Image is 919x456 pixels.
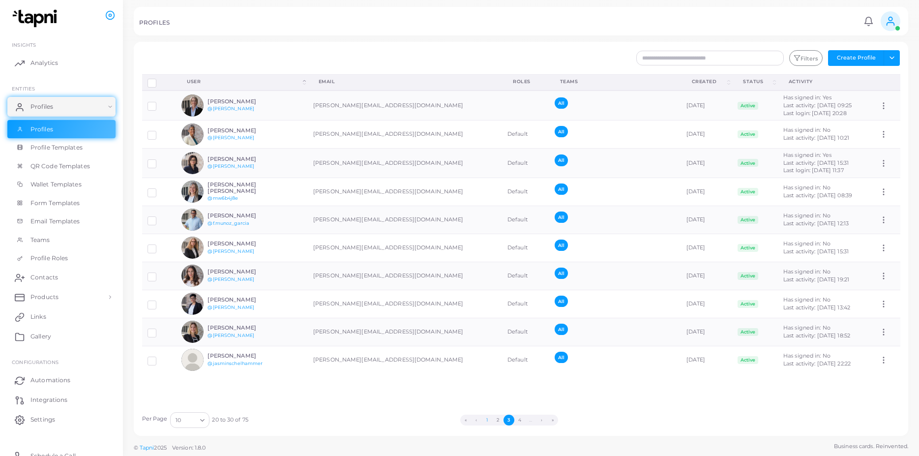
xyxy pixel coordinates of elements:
span: Has signed in: No [783,268,830,275]
a: Profile Templates [7,138,116,157]
a: @[PERSON_NAME] [208,106,254,111]
a: Analytics [7,53,116,73]
span: Profiles [30,125,53,134]
td: [PERSON_NAME][EMAIL_ADDRESS][DOMAIN_NAME] [308,149,502,178]
span: Active [738,102,758,110]
h6: [PERSON_NAME] [208,213,280,219]
img: avatar [181,265,204,287]
span: Has signed in: No [783,126,830,133]
span: Active [738,244,758,252]
span: QR Code Templates [30,162,90,171]
span: © [134,444,206,452]
h5: PROFILES [139,19,170,26]
a: Automations [7,370,116,390]
td: Default [502,234,549,262]
span: Active [738,328,758,336]
span: Has signed in: No [783,324,830,331]
span: Last activity: [DATE] 13:42 [783,304,850,311]
a: @[PERSON_NAME] [208,304,254,310]
td: [PERSON_NAME][EMAIL_ADDRESS][DOMAIN_NAME] [308,178,502,206]
a: @jasminschelhammer [208,361,263,366]
a: @[PERSON_NAME] [208,333,254,338]
a: Form Templates [7,194,116,213]
td: [DATE] [681,262,732,290]
span: Business cards. Reinvented. [834,442,908,451]
h6: [PERSON_NAME] [208,241,280,247]
span: Active [738,356,758,364]
span: Wallet Templates [30,180,82,189]
td: Default [502,346,549,374]
td: [PERSON_NAME][EMAIL_ADDRESS][DOMAIN_NAME] [308,121,502,149]
a: Contacts [7,268,116,287]
span: Active [738,216,758,224]
button: Go to first page [460,415,471,426]
h6: [PERSON_NAME] [PERSON_NAME] [208,182,280,194]
button: Go to page 1 [482,415,493,426]
td: [DATE] [681,234,732,262]
a: @f.munoz_garcia [208,220,249,226]
span: INSIGHTS [12,42,36,48]
span: All [555,154,568,166]
a: @[PERSON_NAME] [208,248,254,254]
div: activity [789,78,863,85]
td: Default [502,290,549,318]
span: All [555,268,568,279]
span: Automations [30,376,70,385]
td: [PERSON_NAME][EMAIL_ADDRESS][DOMAIN_NAME] [308,234,502,262]
span: Form Templates [30,199,80,208]
span: All [555,212,568,223]
button: Go to next page [536,415,547,426]
a: Profiles [7,120,116,139]
span: Active [738,300,758,308]
td: [DATE] [681,91,732,120]
ul: Pagination [248,415,770,426]
div: Search for option [170,412,209,428]
img: avatar [181,293,204,315]
div: Teams [560,78,670,85]
span: Last activity: [DATE] 08:39 [783,192,852,199]
span: Contacts [30,273,58,282]
h6: [PERSON_NAME] [208,325,280,331]
span: Active [738,130,758,138]
span: Email Templates [30,217,80,226]
button: Create Profile [828,50,884,66]
a: Gallery [7,327,116,346]
span: Has signed in: No [783,240,830,247]
h6: [PERSON_NAME] [208,156,280,162]
td: [PERSON_NAME][EMAIL_ADDRESS][DOMAIN_NAME] [308,290,502,318]
a: Profiles [7,97,116,117]
th: Action [874,74,900,91]
div: Status [743,78,771,85]
span: All [555,324,568,335]
td: Default [502,178,549,206]
span: Gallery [30,332,51,341]
td: [DATE] [681,318,732,346]
td: [DATE] [681,206,732,234]
span: All [555,126,568,137]
span: Last activity: [DATE] 12:13 [783,220,849,227]
td: [PERSON_NAME][EMAIL_ADDRESS][DOMAIN_NAME] [308,346,502,374]
a: @[PERSON_NAME] [208,163,254,169]
h6: [PERSON_NAME] [208,98,280,105]
span: Last login: [DATE] 20:28 [783,110,847,117]
span: 10 [176,415,181,426]
span: Teams [30,236,50,244]
input: Search for option [182,415,196,426]
span: Analytics [30,59,58,67]
span: Has signed in: No [783,352,830,359]
div: Created [692,78,725,85]
span: All [555,352,568,363]
td: Default [502,121,549,149]
th: Row-selection [142,74,177,91]
button: Go to page 4 [514,415,525,426]
span: Has signed in: No [783,184,830,191]
span: Has signed in: Yes [783,94,831,101]
button: Go to previous page [471,415,482,426]
h6: [PERSON_NAME] [208,353,280,359]
label: Per Page [142,415,168,423]
a: logo [9,9,63,28]
button: Filters [789,50,823,66]
td: Default [502,318,549,346]
a: @[PERSON_NAME] [208,276,254,282]
a: Email Templates [7,212,116,231]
